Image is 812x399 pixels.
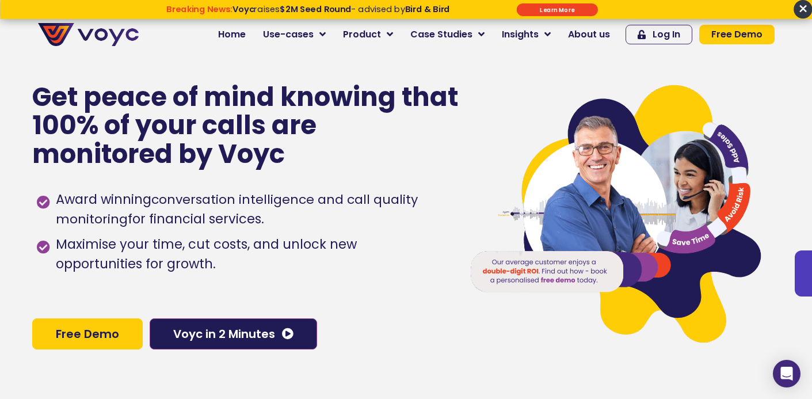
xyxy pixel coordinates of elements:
[218,28,246,41] span: Home
[568,28,610,41] span: About us
[502,28,539,41] span: Insights
[405,3,449,15] strong: Bird & Bird
[237,240,291,251] a: Privacy Policy
[153,93,192,107] span: Job title
[711,30,763,39] span: Free Demo
[402,23,493,46] a: Case Studies
[53,235,446,274] span: Maximise your time, cut costs, and unlock new opportunities for growth.
[699,25,775,44] a: Free Demo
[559,23,619,46] a: About us
[209,23,254,46] a: Home
[493,23,559,46] a: Insights
[263,28,314,41] span: Use-cases
[334,23,402,46] a: Product
[166,3,232,15] strong: Breaking News:
[32,83,460,169] p: Get peace of mind knowing that 100% of your calls are monitored by Voyc
[626,25,692,44] a: Log In
[56,191,418,228] h1: conversation intelligence and call quality monitoring
[254,23,334,46] a: Use-cases
[153,46,181,59] span: Phone
[410,28,472,41] span: Case Studies
[56,328,119,340] span: Free Demo
[343,28,381,41] span: Product
[232,3,253,15] strong: Voyc
[32,318,143,349] a: Free Demo
[232,3,449,15] span: raises - advised by
[173,328,275,340] span: Voyc in 2 Minutes
[773,360,800,387] div: Open Intercom Messenger
[38,23,139,46] img: voyc-full-logo
[53,190,446,229] span: Award winning for financial services.
[517,3,598,16] div: Submit
[280,3,351,15] strong: $2M Seed Round
[653,30,680,39] span: Log In
[150,318,317,349] a: Voyc in 2 Minutes
[123,4,493,24] div: Breaking News: Voyc raises $2M Seed Round - advised by Bird & Bird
